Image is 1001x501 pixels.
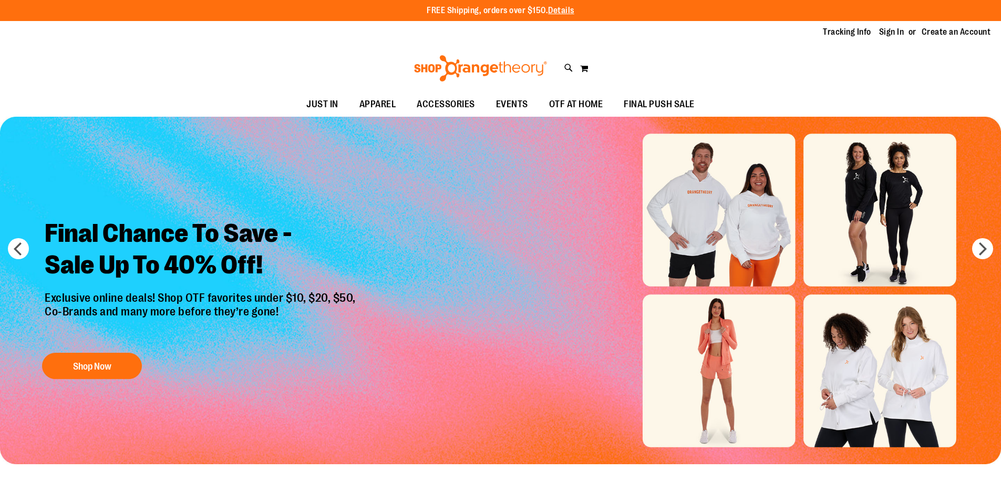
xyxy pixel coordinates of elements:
[406,93,486,117] a: ACCESSORIES
[37,291,366,343] p: Exclusive online deals! Shop OTF favorites under $10, $20, $50, Co-Brands and many more before th...
[539,93,614,117] a: OTF AT HOME
[296,93,349,117] a: JUST IN
[306,93,338,116] span: JUST IN
[417,93,475,116] span: ACCESSORIES
[624,93,695,116] span: FINAL PUSH SALE
[359,93,396,116] span: APPAREL
[8,238,29,259] button: prev
[42,353,142,379] button: Shop Now
[549,93,603,116] span: OTF AT HOME
[412,55,549,81] img: Shop Orangetheory
[37,210,366,291] h2: Final Chance To Save - Sale Up To 40% Off!
[823,26,871,38] a: Tracking Info
[496,93,528,116] span: EVENTS
[486,93,539,117] a: EVENTS
[879,26,904,38] a: Sign In
[613,93,705,117] a: FINAL PUSH SALE
[972,238,993,259] button: next
[37,210,366,385] a: Final Chance To Save -Sale Up To 40% Off! Exclusive online deals! Shop OTF favorites under $10, $...
[548,6,574,15] a: Details
[922,26,991,38] a: Create an Account
[427,5,574,17] p: FREE Shipping, orders over $150.
[349,93,407,117] a: APPAREL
